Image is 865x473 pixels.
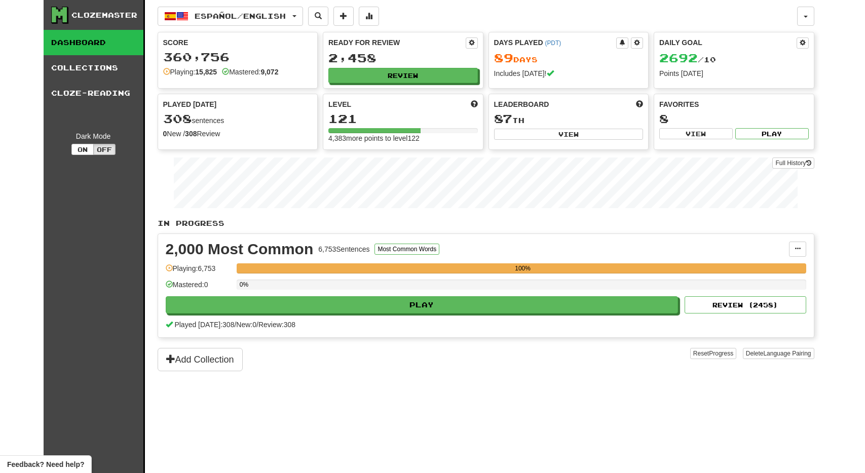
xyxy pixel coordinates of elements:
[374,244,439,255] button: Most Common Words
[163,67,217,77] div: Playing:
[163,111,192,126] span: 308
[166,280,232,296] div: Mastered: 0
[685,296,806,313] button: Review (2458)
[258,321,295,329] span: Review: 308
[195,12,286,20] span: Español / English
[743,348,814,359] button: DeleteLanguage Pairing
[163,99,217,109] span: Played [DATE]
[494,52,644,65] div: Day s
[328,52,478,64] div: 2,458
[260,68,278,76] strong: 9,072
[471,99,478,109] span: Score more points to level up
[240,263,806,273] div: 100%
[185,130,197,138] strong: 308
[659,99,809,109] div: Favorites
[44,55,143,81] a: Collections
[166,263,232,280] div: Playing: 6,753
[328,37,466,48] div: Ready for Review
[166,242,314,257] div: 2,000 Most Common
[494,112,644,126] div: th
[174,321,234,329] span: Played [DATE]: 308
[494,129,644,140] button: View
[494,51,513,65] span: 89
[318,244,369,254] div: 6,753 Sentences
[71,144,94,155] button: On
[735,128,809,139] button: Play
[163,112,313,126] div: sentences
[166,296,679,313] button: Play
[328,112,478,125] div: 121
[494,99,549,109] span: Leaderboard
[44,81,143,106] a: Cloze-Reading
[659,112,809,125] div: 8
[659,128,733,139] button: View
[163,130,167,138] strong: 0
[71,10,137,20] div: Clozemaster
[659,37,797,49] div: Daily Goal
[234,321,236,329] span: /
[7,459,84,469] span: Open feedback widget
[494,68,644,78] div: Includes [DATE]!
[659,68,809,78] div: Points [DATE]
[690,348,736,359] button: ResetProgress
[51,131,136,141] div: Dark Mode
[359,7,379,26] button: More stats
[163,51,313,63] div: 360,756
[93,144,116,155] button: Off
[236,321,256,329] span: New: 0
[328,68,478,83] button: Review
[158,218,814,228] p: In Progress
[494,111,512,126] span: 87
[545,40,561,47] a: (PDT)
[333,7,354,26] button: Add sentence to collection
[709,350,733,357] span: Progress
[308,7,328,26] button: Search sentences
[195,68,217,76] strong: 15,825
[328,133,478,143] div: 4,383 more points to level 122
[163,37,313,48] div: Score
[772,157,814,169] a: Full History
[163,129,313,139] div: New / Review
[636,99,643,109] span: This week in points, UTC
[222,67,278,77] div: Mastered:
[659,51,698,65] span: 2692
[44,30,143,55] a: Dashboard
[763,350,811,357] span: Language Pairing
[494,37,617,48] div: Days Played
[256,321,258,329] span: /
[158,7,303,26] button: Español/English
[328,99,351,109] span: Level
[158,348,243,371] button: Add Collection
[659,55,716,64] span: / 10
